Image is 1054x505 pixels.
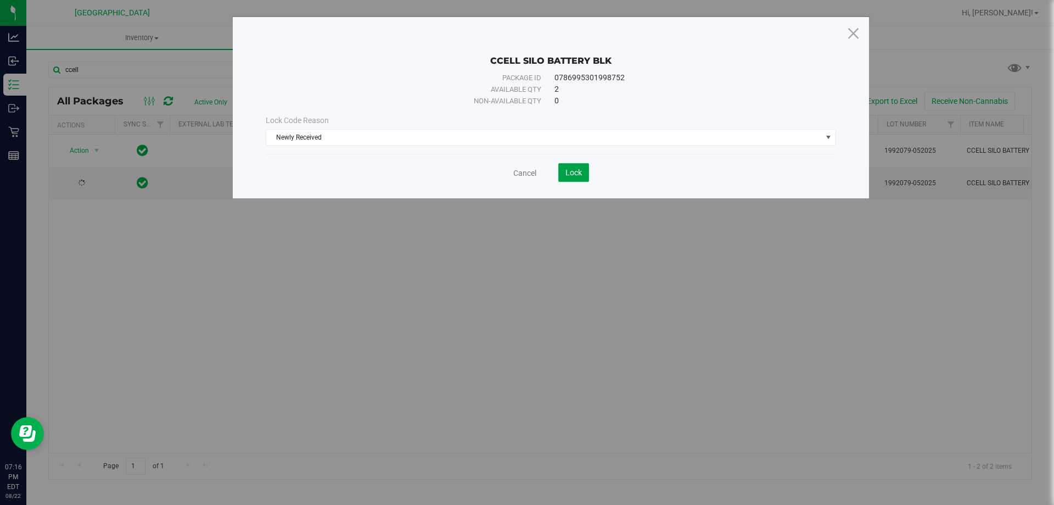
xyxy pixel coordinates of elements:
[554,72,811,84] div: 0786995301998752
[290,73,541,84] div: Package ID
[822,130,836,145] span: select
[554,84,811,95] div: 2
[266,39,836,66] div: CCELL SILO BATTERY BLK
[266,130,822,145] span: Newly Received
[513,168,536,179] a: Cancel
[558,163,589,182] button: Lock
[266,116,329,125] span: Lock Code Reason
[290,84,541,95] div: Available qty
[554,95,811,107] div: 0
[565,168,582,177] span: Lock
[290,96,541,107] div: Non-available qty
[11,417,44,450] iframe: Resource center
